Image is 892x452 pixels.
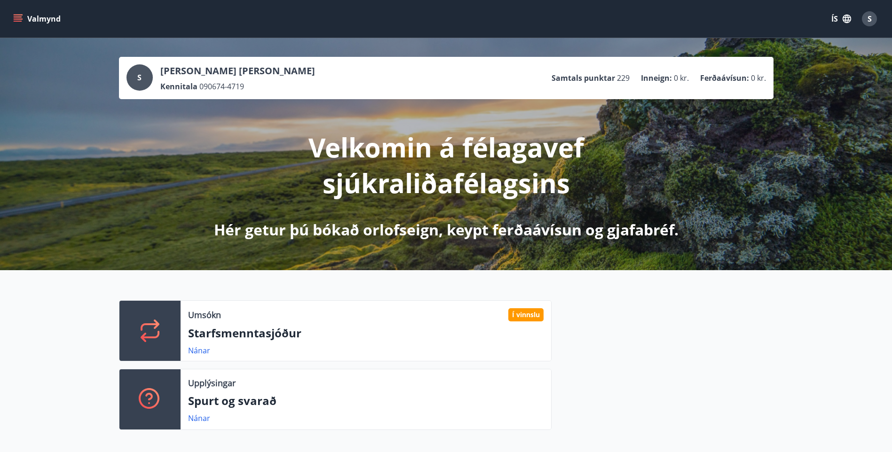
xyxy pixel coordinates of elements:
[826,10,856,27] button: ÍS
[751,73,766,83] span: 0 kr.
[160,64,315,78] p: [PERSON_NAME] [PERSON_NAME]
[858,8,881,30] button: S
[674,73,689,83] span: 0 kr.
[214,219,679,240] p: Hér getur þú bókað orlofseign, keypt ferðaávísun og gjafabréf.
[198,129,695,201] p: Velkomin á félagavef sjúkraliðafélagsins
[700,73,749,83] p: Ferðaávísun :
[199,81,244,92] span: 090674-4719
[617,73,630,83] span: 229
[188,393,544,409] p: Spurt og svarað
[188,309,221,321] p: Umsókn
[868,14,872,24] span: S
[552,73,615,83] p: Samtals punktar
[188,345,210,356] a: Nánar
[188,325,544,341] p: Starfsmenntasjóður
[508,308,544,321] div: Í vinnslu
[188,377,236,389] p: Upplýsingar
[137,72,142,83] span: S
[160,81,197,92] p: Kennitala
[188,413,210,423] a: Nánar
[641,73,672,83] p: Inneign :
[11,10,64,27] button: menu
